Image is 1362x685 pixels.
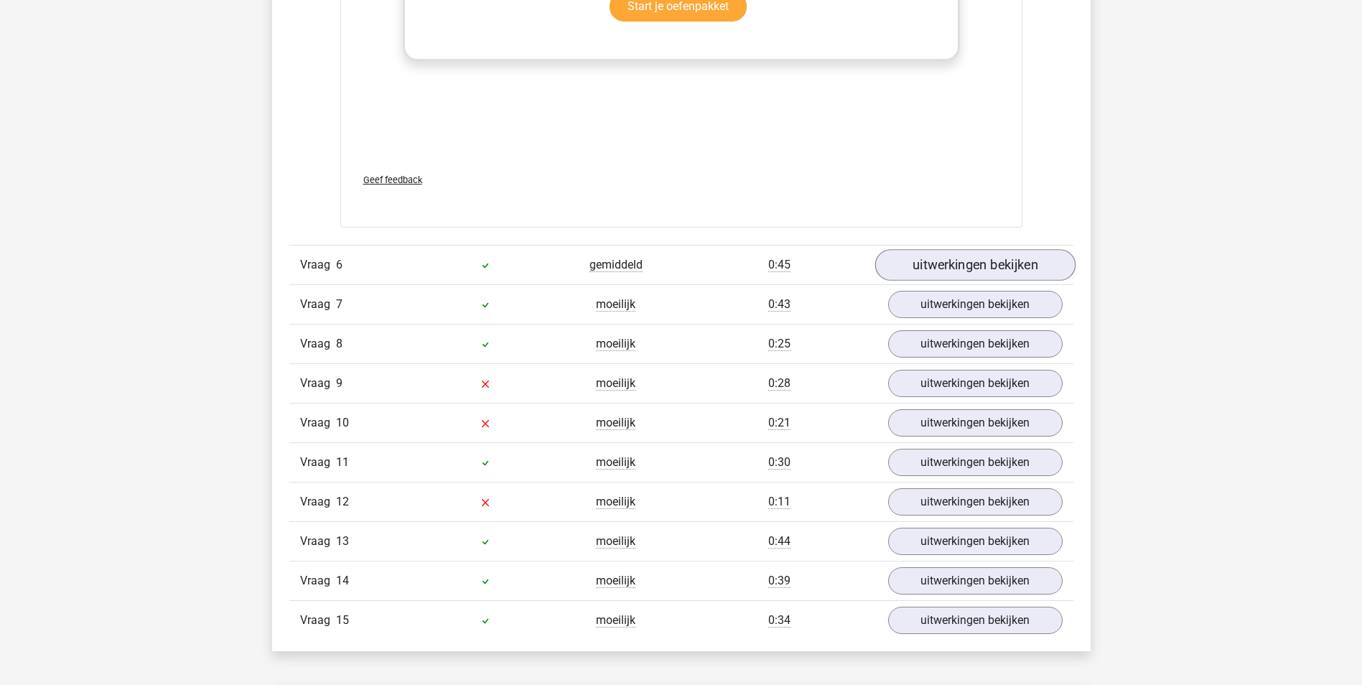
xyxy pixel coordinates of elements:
span: Vraag [300,414,336,432]
a: uitwerkingen bekijken [888,330,1063,358]
span: gemiddeld [589,258,643,272]
span: Vraag [300,454,336,471]
span: moeilijk [596,337,635,351]
span: Vraag [300,296,336,313]
span: 0:44 [768,534,790,549]
a: uitwerkingen bekijken [888,528,1063,555]
span: 0:25 [768,337,790,351]
a: uitwerkingen bekijken [888,488,1063,516]
span: Geef feedback [363,174,422,185]
span: Vraag [300,256,336,274]
span: 10 [336,416,349,429]
span: moeilijk [596,376,635,391]
span: moeilijk [596,574,635,588]
span: 9 [336,376,342,390]
span: moeilijk [596,534,635,549]
span: moeilijk [596,297,635,312]
span: Vraag [300,572,336,590]
span: 0:11 [768,495,790,509]
span: 12 [336,495,349,508]
a: uitwerkingen bekijken [888,607,1063,634]
a: uitwerkingen bekijken [888,567,1063,595]
a: uitwerkingen bekijken [888,449,1063,476]
span: moeilijk [596,455,635,470]
span: Vraag [300,335,336,353]
span: Vraag [300,493,336,511]
span: Vraag [300,533,336,550]
span: 7 [336,297,342,311]
span: Vraag [300,612,336,629]
a: uitwerkingen bekijken [874,249,1075,281]
span: 0:43 [768,297,790,312]
a: uitwerkingen bekijken [888,370,1063,397]
span: 8 [336,337,342,350]
span: moeilijk [596,495,635,509]
span: 0:45 [768,258,790,272]
span: 0:28 [768,376,790,391]
span: 0:30 [768,455,790,470]
a: uitwerkingen bekijken [888,409,1063,437]
span: 14 [336,574,349,587]
span: 6 [336,258,342,271]
a: uitwerkingen bekijken [888,291,1063,318]
span: 0:34 [768,613,790,628]
span: moeilijk [596,416,635,430]
span: Vraag [300,375,336,392]
span: 15 [336,613,349,627]
span: moeilijk [596,613,635,628]
span: 13 [336,534,349,548]
span: 0:39 [768,574,790,588]
span: 0:21 [768,416,790,430]
span: 11 [336,455,349,469]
